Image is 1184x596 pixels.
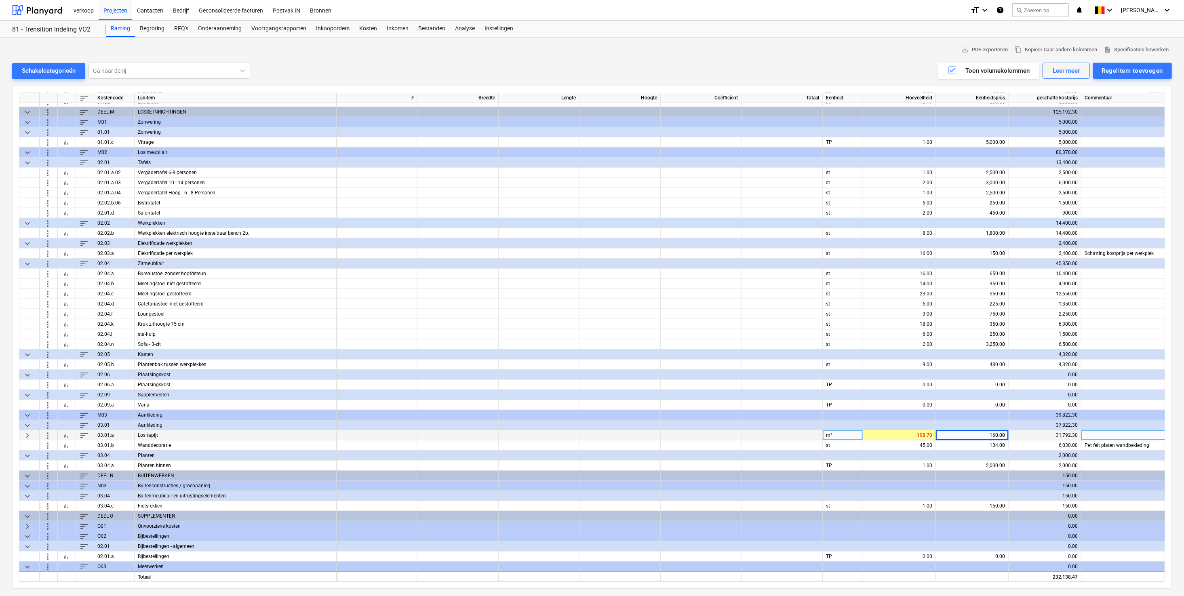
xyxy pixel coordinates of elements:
div: Toon volumekolommen [948,65,1030,76]
span: more_vert [43,127,53,137]
div: M02 [94,147,135,158]
div: Bureaustoel zonder hoofdsteun [135,269,337,279]
span: bar_chart [63,442,69,449]
span: more_vert [43,319,53,329]
span: more_vert [43,299,53,309]
span: sort [79,531,89,541]
div: Totaal [135,571,337,581]
span: keyboard_arrow_down [23,147,32,157]
div: 02.02.b [94,228,135,238]
a: Bestanden [413,21,450,37]
span: keyboard_arrow_down [23,350,32,359]
span: more_vert [43,541,53,551]
span: keyboard_arrow_down [23,370,32,379]
span: keyboard_arrow_down [23,541,32,551]
div: 02.01.d [94,208,135,218]
span: keyboard_arrow_down [23,471,32,480]
span: keyboard_arrow_right [23,521,32,531]
div: Zonwering [135,117,337,127]
span: sort [79,147,89,157]
span: more_vert [43,390,53,400]
div: st [823,188,863,198]
span: more_vert [43,107,53,117]
div: Elektrificatie werkplekken [135,238,337,249]
div: LOSSE INRICHTINGEN [135,107,337,117]
span: keyboard_arrow_down [23,127,32,137]
div: Vergadertafel Hoog - 6 - 8 Personen [135,188,337,198]
div: O01 [94,521,135,531]
div: st [823,289,863,299]
div: Meetingstoel niet gestoffeerd [135,279,337,289]
a: Onderaanneming [193,21,246,37]
div: Sofa - 3-zit [135,339,337,350]
div: st [823,228,863,238]
span: more_vert [43,481,53,491]
span: more_vert [43,158,53,167]
div: Lengte [499,93,579,103]
div: O02 [94,531,135,541]
div: Plaatsingskost [135,380,337,390]
div: BUITENWERKEN [135,471,337,481]
div: Vitrage [135,137,337,147]
div: 01.01.c [94,137,135,147]
div: Bijbestellingen - algemeen [135,541,337,552]
div: Aankleding [135,410,337,420]
span: more_vert [43,562,53,571]
div: Kruk zithoogte 75 cm [135,319,337,329]
span: more_vert [43,440,53,450]
span: sort [79,420,89,430]
span: bar_chart [63,179,69,186]
button: Kopieer naar andere kolommen [1011,44,1100,56]
span: more_vert [43,370,53,379]
span: bar_chart [63,321,69,327]
span: more_vert [43,137,53,147]
div: st [823,339,863,350]
div: RFQ's [169,21,193,37]
div: st [823,208,863,218]
span: bar_chart [63,280,69,287]
span: sort [79,107,89,117]
span: keyboard_arrow_down [23,218,32,228]
span: more_vert [43,279,53,289]
span: more_vert [43,451,53,460]
span: bar_chart [63,210,69,216]
div: 02.04.n [94,339,135,350]
a: Analyse [450,21,480,37]
div: Supplementen [135,390,337,400]
span: bar_chart [63,270,69,277]
div: Varia [135,400,337,410]
div: Bijbestellingen [135,552,337,562]
span: sort [79,430,89,440]
a: Voortgangsrapporten [246,21,311,37]
div: Bijbestellingen [135,531,337,541]
span: sort [79,93,89,103]
span: bar_chart [63,553,69,560]
div: Hoeveelheid [863,93,936,103]
div: TP [823,137,863,147]
span: more_vert [43,360,53,369]
div: SUPPLEMENTEN [135,511,337,521]
div: Kasten [135,350,337,360]
div: st [823,319,863,329]
span: keyboard_arrow_down [23,481,32,491]
span: more_vert [43,117,53,127]
span: bar_chart [63,169,69,176]
button: PDF exporteren [958,44,1011,56]
span: sort [79,471,89,480]
div: st [823,299,863,309]
div: Los tapijt [135,430,337,440]
div: st [823,309,863,319]
span: Specificaties bewerken [1104,45,1169,55]
div: st [823,198,863,208]
span: sort [79,117,89,127]
div: Vergadertafel 6-8 personen [135,168,337,178]
span: bar_chart [63,432,69,438]
div: Loungestoel [135,309,337,319]
div: Meerwerken [135,562,337,572]
span: more_vert [43,380,53,390]
div: 02.03 [94,238,135,249]
div: 02.04 [94,259,135,269]
button: Zoeken op [1012,3,1069,17]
